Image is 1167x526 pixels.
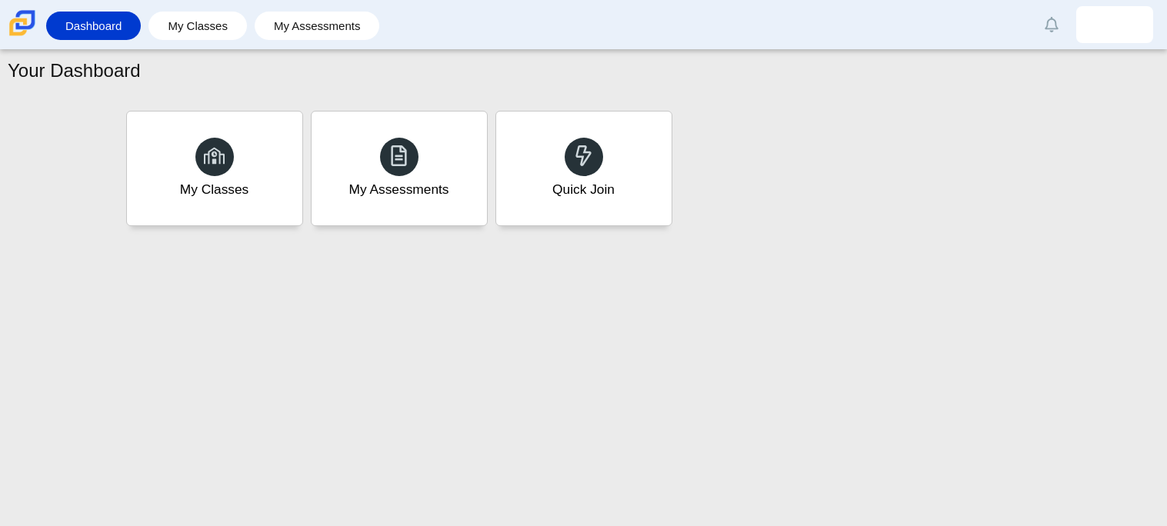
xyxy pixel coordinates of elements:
div: Quick Join [552,180,615,199]
img: Carmen School of Science & Technology [6,7,38,39]
a: My Classes [126,111,303,226]
div: My Assessments [349,180,449,199]
a: My Classes [156,12,239,40]
a: Carmen School of Science & Technology [6,28,38,42]
h1: Your Dashboard [8,58,141,84]
a: My Assessments [262,12,372,40]
a: My Assessments [311,111,488,226]
a: Quick Join [495,111,672,226]
a: david.perea.GSc9p4 [1076,6,1153,43]
div: My Classes [180,180,249,199]
img: david.perea.GSc9p4 [1102,12,1127,37]
a: Alerts [1035,8,1069,42]
a: Dashboard [54,12,133,40]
